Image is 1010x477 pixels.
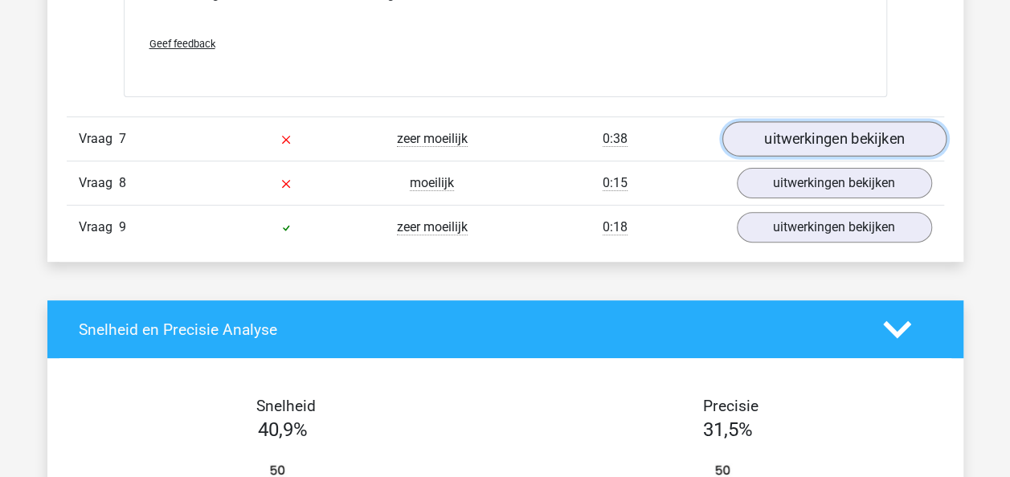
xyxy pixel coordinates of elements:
[79,129,119,149] span: Vraag
[703,418,753,441] span: 31,5%
[119,131,126,146] span: 7
[524,397,938,415] h4: Precisie
[603,219,628,235] span: 0:18
[79,173,119,193] span: Vraag
[258,418,308,441] span: 40,9%
[603,131,628,147] span: 0:38
[79,320,859,339] h4: Snelheid en Precisie Analyse
[119,219,126,234] span: 9
[737,168,932,198] a: uitwerkingen bekijken
[79,218,119,237] span: Vraag
[397,219,468,235] span: zeer moeilijk
[410,175,454,191] span: moeilijk
[119,175,126,190] span: 8
[722,121,946,157] a: uitwerkingen bekijken
[149,38,215,50] span: Geef feedback
[397,131,468,147] span: zeer moeilijk
[79,397,493,415] h4: Snelheid
[603,175,628,191] span: 0:15
[737,212,932,243] a: uitwerkingen bekijken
